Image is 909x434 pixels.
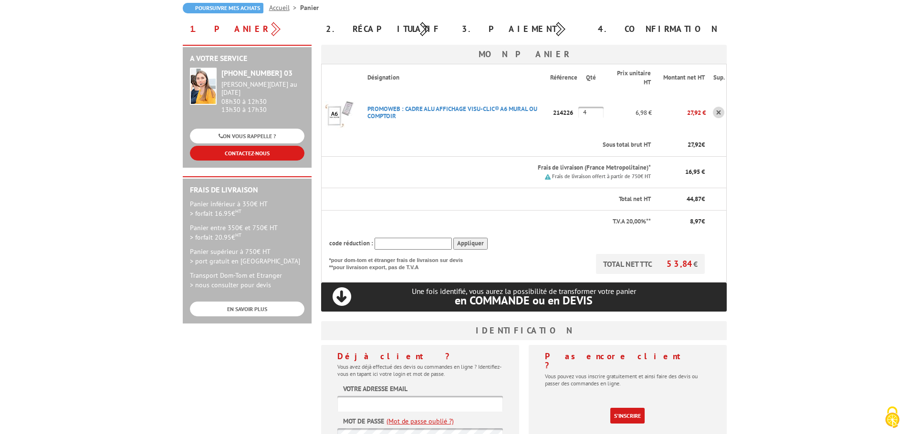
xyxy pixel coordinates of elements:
[190,146,304,161] a: CONTACTEZ-NOUS
[367,163,651,172] p: Frais de livraison (France Metropolitaine)*
[545,373,710,387] p: Vous pouvez vous inscrire gratuitement et ainsi faire des devis ou passer des commandes en ligne.
[659,217,705,226] p: €
[190,271,304,290] p: Transport Dom-Tom et Etranger
[591,20,727,38] div: 4. Confirmation
[659,195,705,204] p: €
[235,232,241,238] sup: HT
[337,363,503,377] p: Vous avez déjà effectué des devis ou commandes en ligne ? Identifiez-vous en tapant ici votre log...
[190,223,304,242] p: Panier entre 350€ et 750€ HT
[360,134,652,156] th: Sous total brut HT
[221,81,304,97] div: [PERSON_NAME][DATE] au [DATE]
[221,81,304,113] div: 08h30 à 12h30 13h30 à 17h30
[610,408,645,424] a: S'inscrire
[876,402,909,434] button: Cookies (fenêtre modale)
[604,104,652,121] p: 6,98 €
[552,173,651,180] small: Frais de livraison offert à partir de 750€ HT
[190,129,304,143] a: ON VOUS RAPPELLE ?
[360,64,551,91] th: Désignation
[329,254,472,272] p: *pour dom-tom et étranger frais de livraison sur devis **pour livraison export, pas de T.V.A
[343,384,407,394] label: Votre adresse email
[190,233,241,242] span: > forfait 20.95€
[367,105,537,120] a: PROMOWEB : CADRE ALU AFFICHAGE VISU-CLIC® A6 MURAL OU COMPTOIR
[545,352,710,371] h4: Pas encore client ?
[685,168,705,176] span: 16,95 €
[690,217,701,225] span: 8,97
[183,3,263,13] a: Poursuivre mes achats
[706,64,726,91] th: Sup.
[321,287,727,306] p: Une fois identifié, vous aurez la possibilité de transformer votre panier
[190,54,304,63] h2: A votre service
[269,3,300,12] a: Accueil
[329,217,651,226] p: T.V.A 20,00%**
[190,257,300,265] span: > port gratuit en [GEOGRAPHIC_DATA]
[545,174,551,180] img: picto.png
[659,141,705,150] p: €
[221,68,293,78] strong: [PHONE_NUMBER] 03
[235,208,241,214] sup: HT
[319,20,455,38] div: 2. Récapitulatif
[596,254,705,274] p: TOTAL NET TTC €
[611,69,651,87] p: Prix unitaire HT
[300,3,319,12] li: Panier
[190,281,271,289] span: > nous consulter pour devis
[652,104,706,121] p: 27,92 €
[329,239,373,247] span: code réduction :
[337,352,503,361] h4: Déjà client ?
[343,416,384,426] label: Mot de passe
[190,302,304,316] a: EN SAVOIR PLUS
[550,104,578,121] p: 214226
[550,73,577,82] p: Référence
[453,238,488,250] input: Appliquer
[329,195,651,204] p: Total net HT
[321,321,727,340] h3: Identification
[183,20,319,38] div: 1. Panier
[880,405,904,429] img: Cookies (fenêtre modale)
[190,186,304,194] h2: Frais de Livraison
[578,64,604,91] th: Qté
[455,20,591,38] div: 3. Paiement
[190,199,304,218] p: Panier inférieur à 350€ HT
[659,73,705,82] p: Montant net HT
[190,209,241,218] span: > forfait 16.95€
[387,416,454,426] a: (Mot de passe oublié ?)
[455,293,593,308] span: en COMMANDE ou en DEVIS
[190,247,304,266] p: Panier supérieur à 750€ HT
[688,141,701,149] span: 27,92
[667,258,693,269] span: 53,84
[321,45,727,64] h3: Mon panier
[687,195,701,203] span: 44,87
[322,93,360,131] img: PROMOWEB : CADRE ALU AFFICHAGE VISU-CLIC® A6 MURAL OU COMPTOIR
[190,68,217,105] img: widget-service.jpg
